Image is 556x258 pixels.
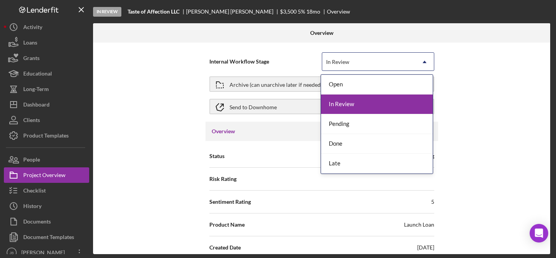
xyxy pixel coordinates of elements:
[530,224,548,243] div: Open Intercom Messenger
[186,9,280,15] div: [PERSON_NAME] [PERSON_NAME]
[4,112,89,128] button: Clients
[4,128,89,143] button: Product Templates
[23,50,40,68] div: Grants
[327,9,350,15] div: Overview
[4,97,89,112] button: Dashboard
[209,76,434,92] button: Archive (can unarchive later if needed)
[298,9,305,15] div: 5 %
[23,66,52,83] div: Educational
[4,167,89,183] button: Project Overview
[209,175,237,183] span: Risk Rating
[306,9,320,15] div: 18 mo
[23,183,46,200] div: Checklist
[23,81,49,99] div: Long-Term
[431,198,434,206] div: 5
[209,152,224,160] span: Status
[209,58,322,65] span: Internal Workflow Stage
[321,95,433,114] div: In Review
[23,152,40,169] div: People
[4,66,89,81] button: Educational
[23,214,51,231] div: Documents
[23,229,74,247] div: Document Templates
[230,77,322,91] div: Archive (can unarchive later if needed)
[23,167,66,185] div: Project Overview
[23,19,42,37] div: Activity
[23,35,37,52] div: Loans
[321,75,433,95] div: Open
[9,251,14,255] text: JB
[23,128,69,145] div: Product Templates
[404,221,434,229] div: Launch Loan
[326,59,349,65] div: In Review
[4,152,89,167] button: People
[209,221,245,229] span: Product Name
[93,7,121,17] div: In Review
[209,99,434,114] button: Send to Downhome
[4,50,89,66] button: Grants
[128,9,180,15] b: Taste of Affection LLC
[209,244,241,251] span: Created Date
[209,198,251,206] span: Sentiment Rating
[4,214,89,229] button: Documents
[4,81,89,97] button: Long-Term
[4,183,89,198] button: Checklist
[4,19,89,35] button: Activity
[417,244,434,251] div: [DATE]
[280,8,297,15] span: $3,500
[4,35,89,50] button: Loans
[23,198,41,216] div: History
[310,30,333,36] b: Overview
[23,112,40,130] div: Clients
[321,134,433,154] div: Done
[23,97,50,114] div: Dashboard
[4,229,89,245] button: Document Templates
[230,100,277,114] div: Send to Downhome
[212,127,235,135] h3: Overview
[321,114,433,134] div: Pending
[321,154,433,174] div: Late
[4,198,89,214] button: History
